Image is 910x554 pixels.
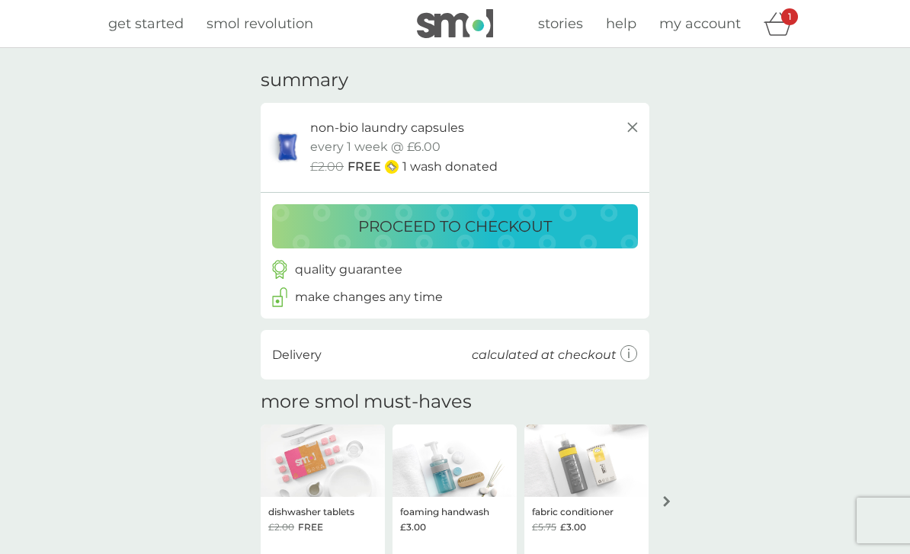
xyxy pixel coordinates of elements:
[272,204,638,248] button: proceed to checkout
[538,15,583,32] span: stories
[560,520,586,534] span: £3.00
[606,13,636,35] a: help
[400,504,489,519] p: foaming handwash
[400,520,426,534] span: £3.00
[764,8,802,39] div: basket
[298,520,323,534] span: FREE
[310,118,464,138] p: non-bio laundry capsules
[532,504,614,519] p: fabric conditioner
[268,520,294,534] span: £2.00
[261,69,348,91] h3: summary
[532,520,556,534] span: £5.75
[606,15,636,32] span: help
[207,15,313,32] span: smol revolution
[108,13,184,35] a: get started
[358,214,552,239] p: proceed to checkout
[261,391,472,413] h2: more smol must-haves
[310,157,344,177] span: £2.00
[659,13,741,35] a: my account
[295,260,402,280] p: quality guarantee
[417,9,493,38] img: smol
[310,137,441,157] p: every 1 week @ £6.00
[402,157,498,177] p: 1 wash donated
[295,287,443,307] p: make changes any time
[348,157,381,177] span: FREE
[268,504,354,519] p: dishwasher tablets
[659,15,741,32] span: my account
[472,345,617,365] p: calculated at checkout
[108,15,184,32] span: get started
[272,345,322,365] p: Delivery
[207,13,313,35] a: smol revolution
[538,13,583,35] a: stories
